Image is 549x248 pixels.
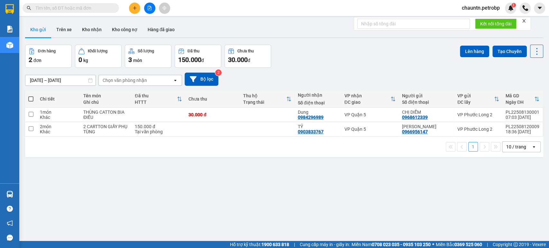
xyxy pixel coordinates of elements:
[344,127,395,132] div: VP Quận 5
[138,49,154,53] div: Số lượng
[344,100,390,105] div: ĐC giao
[29,56,32,64] span: 2
[508,5,514,11] img: icon-new-feature
[132,91,185,108] th: Toggle SortBy
[188,112,237,117] div: 30.000 đ
[107,22,142,37] button: Kho công nợ
[454,242,482,247] strong: 0369 525 060
[506,129,539,134] div: 18:36 [DATE]
[40,129,77,134] div: Khác
[75,45,122,68] button: Khối lượng0kg
[402,110,451,115] div: CHỊ DIỄM
[25,45,72,68] button: Đơn hàng2đơn
[133,6,137,10] span: plus
[40,110,77,115] div: 1 món
[144,3,155,14] button: file-add
[7,206,13,212] span: question-circle
[224,45,271,68] button: Chưa thu30.000đ
[27,6,31,10] span: search
[506,110,539,115] div: PL22508130001
[460,46,489,57] button: Lên hàng
[135,100,177,105] div: HTTT
[294,241,295,248] span: |
[5,4,14,14] img: logo-vxr
[240,91,295,108] th: Toggle SortBy
[25,75,96,85] input: Select a date range.
[352,241,431,248] span: Miền Nam
[298,110,338,115] div: Dung
[502,91,543,108] th: Toggle SortBy
[531,144,536,149] svg: open
[468,142,478,152] button: 1
[78,56,82,64] span: 0
[228,56,248,64] span: 30.000
[7,235,13,241] span: message
[261,242,289,247] strong: 1900 633 818
[298,100,338,105] div: Số điện thoại
[38,49,56,53] div: Đơn hàng
[40,96,77,102] div: Chi tiết
[83,124,128,134] div: 2 CARTTON GIẤY PHỤ TÙNG
[298,124,338,129] div: TỶ
[135,124,182,129] div: 150.000 đ
[522,5,528,11] img: phone-icon
[344,93,390,98] div: VP nhận
[129,3,140,14] button: plus
[506,100,534,105] div: Ngày ĐH
[300,241,350,248] span: Cung cấp máy in - giấy in:
[436,241,482,248] span: Miền Bắc
[77,22,107,37] button: Kho nhận
[162,6,167,10] span: aim
[215,69,222,76] sup: 2
[133,58,142,63] span: món
[83,110,128,120] div: THÙNG CATTON BIA ĐIỀU
[457,100,494,105] div: ĐC lấy
[487,241,488,248] span: |
[83,58,88,63] span: kg
[147,6,152,10] span: file-add
[537,5,543,11] span: caret-down
[103,77,147,84] div: Chọn văn phòng nhận
[475,19,517,29] button: Kết nối tổng đài
[357,19,470,29] input: Nhập số tổng đài
[51,22,77,37] button: Trên xe
[175,45,221,68] button: Đã thu150.000đ
[237,49,254,53] div: Chưa thu
[506,124,539,129] div: PL22508120009
[33,58,41,63] span: đơn
[457,112,499,117] div: VP Phước Long 2
[402,129,428,134] div: 0966956147
[298,129,324,134] div: 0903833767
[511,3,516,7] sup: 1
[480,20,511,27] span: Kết nối tổng đài
[135,129,182,134] div: Tại văn phòng
[185,73,218,86] button: Bộ lọc
[142,22,180,37] button: Hàng đã giao
[432,243,434,246] span: ⚪️
[188,49,199,53] div: Đã thu
[159,3,170,14] button: aim
[513,242,518,247] span: copyright
[40,124,77,129] div: 2 món
[506,144,526,150] div: 10 / trang
[83,93,128,98] div: Tên món
[457,93,494,98] div: VP gửi
[402,124,451,129] div: VƯƠNG PHÁT
[40,115,77,120] div: Khác
[506,93,534,98] div: Mã GD
[243,100,286,105] div: Trạng thái
[372,242,431,247] strong: 0708 023 035 - 0935 103 250
[125,45,171,68] button: Số lượng3món
[201,58,204,63] span: đ
[344,112,395,117] div: VP Quận 5
[522,19,526,23] span: close
[492,46,527,57] button: Tạo Chuyến
[298,93,338,98] div: Người nhận
[402,115,428,120] div: 0968612339
[88,49,107,53] div: Khối lượng
[6,26,13,32] img: solution-icon
[6,42,13,49] img: warehouse-icon
[506,115,539,120] div: 07:03 [DATE]
[188,96,237,102] div: Chưa thu
[402,100,451,105] div: Số điện thoại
